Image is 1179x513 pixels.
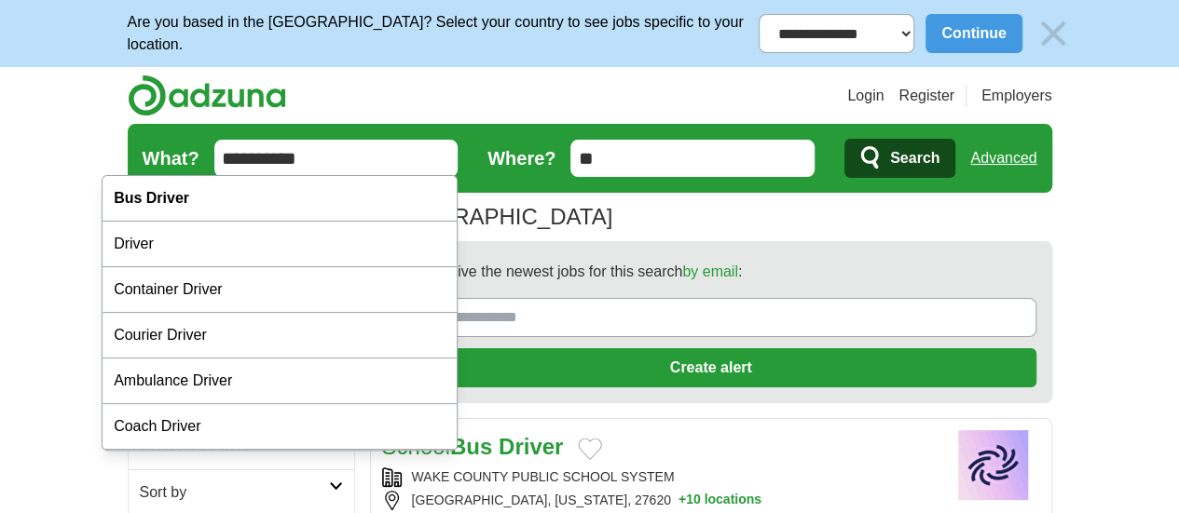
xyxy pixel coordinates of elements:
[679,491,761,510] button: +10 locations
[140,481,329,504] h2: Sort by
[890,140,939,177] span: Search
[844,139,955,178] button: Search
[114,190,189,206] strong: Bus Driver
[898,85,954,107] a: Register
[682,263,738,279] a: by email
[143,144,199,172] label: What?
[128,74,286,116] img: Adzuna logo
[382,434,564,459] a: SchoolBus Driver
[103,404,457,450] div: Coach Driver
[925,14,1021,53] button: Continue
[128,11,759,56] p: Are you based in the [GEOGRAPHIC_DATA]? Select your country to see jobs specific to your location.
[103,267,457,313] div: Container Driver
[423,261,742,283] span: Receive the newest jobs for this search :
[450,434,492,459] strong: Bus
[947,430,1040,500] img: Company logo
[103,358,457,404] div: Ambulance Driver
[970,140,1036,177] a: Advanced
[679,491,686,510] span: +
[981,85,1052,107] a: Employers
[382,491,932,510] div: [GEOGRAPHIC_DATA], [US_STATE], 27620
[103,313,457,358] div: Courier Driver
[499,434,563,459] strong: Driver
[578,438,602,460] button: Add to favorite jobs
[847,85,884,107] a: Login
[487,144,555,172] label: Where?
[382,467,932,487] div: WAKE COUNTY PUBLIC SCHOOL SYSTEM
[386,348,1036,387] button: Create alert
[1034,14,1073,53] img: icon_close_no_bg.svg
[103,222,457,267] div: Driver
